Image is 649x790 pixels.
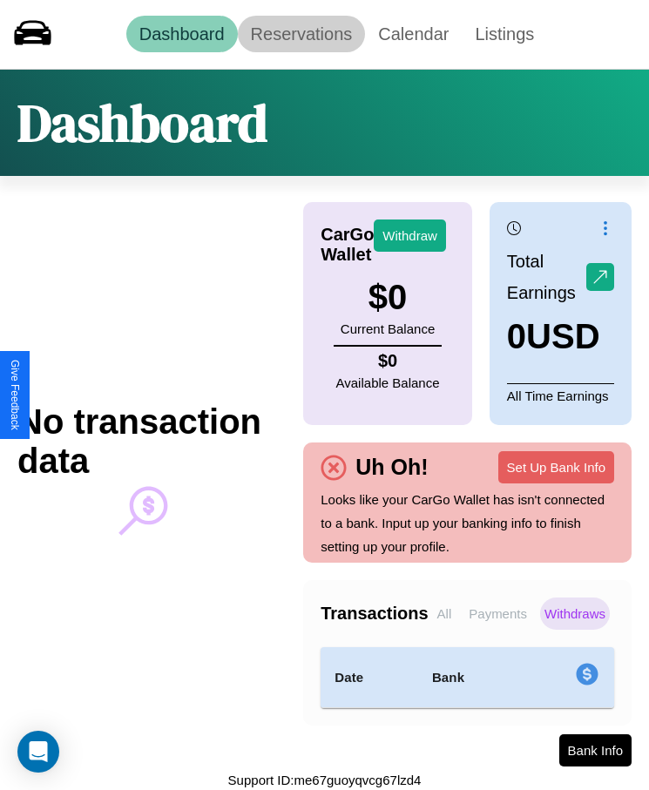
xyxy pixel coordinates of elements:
p: Total Earnings [507,246,586,308]
a: Reservations [238,16,366,52]
p: All Time Earnings [507,383,614,408]
a: Calendar [365,16,462,52]
table: simple table [321,647,614,708]
h4: Bank [432,667,508,688]
h3: $ 0 [341,278,435,317]
p: Payments [464,598,531,630]
button: Withdraw [374,219,446,252]
h3: 0 USD [507,317,614,356]
p: Available Balance [336,371,440,395]
p: Looks like your CarGo Wallet has isn't connected to a bank. Input up your banking info to finish ... [321,488,614,558]
h4: Date [335,667,404,688]
div: Give Feedback [9,360,21,430]
h4: Transactions [321,604,428,624]
button: Set Up Bank Info [498,451,614,483]
h4: CarGo Wallet [321,225,374,265]
p: Current Balance [341,317,435,341]
a: Dashboard [126,16,238,52]
div: Open Intercom Messenger [17,731,59,773]
h2: No transaction data [17,402,268,481]
p: Withdraws [540,598,610,630]
h4: Uh Oh! [347,455,436,480]
a: Listings [462,16,547,52]
h4: $ 0 [336,351,440,371]
p: All [433,598,456,630]
button: Bank Info [559,734,632,766]
h1: Dashboard [17,87,267,159]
